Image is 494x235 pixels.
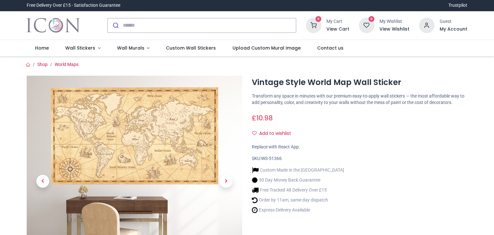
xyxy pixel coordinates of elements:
sup: 0 [369,16,375,22]
div: SKU: [252,155,467,162]
div: Guest [440,18,467,25]
button: Submit [108,18,123,33]
span: £ [252,113,273,123]
li: Custom Made in the [GEOGRAPHIC_DATA] [252,167,344,174]
div: Free Delivery Over £15 - Satisfaction Guarantee [27,2,120,9]
div: My Wishlist [380,18,409,25]
span: Wall Stickers [65,45,95,51]
a: Trustpilot [448,2,467,9]
span: Next [220,175,233,188]
li: 30 Day Money Back Guarantee [252,177,344,183]
a: Logo of Icon Wall Stickers [27,16,80,34]
li: Order by 11am, same day dispatch [252,197,344,203]
a: My Account [440,26,467,33]
i: Add to wishlist [252,131,257,136]
a: View Cart [326,26,349,33]
h1: Vintage Style World Map Wall Sticker [252,77,467,88]
a: 0 [359,22,374,27]
button: Add to wishlistAdd to wishlist [252,128,297,139]
span: WS-51366 [261,156,282,161]
div: Replace with React App. [252,144,467,150]
p: Transform any space in minutes with our premium easy-to-apply wall stickers — the most affordable... [252,93,467,106]
span: Previous [36,175,49,188]
a: Wall Murals [109,40,158,57]
sup: 0 [316,16,322,22]
img: Icon Wall Stickers [27,16,80,34]
span: Contact us [317,45,343,51]
a: World Maps [55,62,78,67]
span: 10.98 [256,113,273,123]
span: Custom Wall Stickers [166,45,216,51]
a: View Wishlist [380,26,409,33]
a: Wall Stickers [57,40,109,57]
span: Upload Custom Mural Image [233,45,301,51]
span: Wall Murals [117,45,144,51]
li: Express Delivery Available [252,207,344,213]
a: 0 [306,22,321,27]
a: Shop [37,62,48,67]
div: My Cart [326,18,349,25]
span: Home [35,45,49,51]
li: Free Tracked 48 Delivery Over £15 [252,187,344,193]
